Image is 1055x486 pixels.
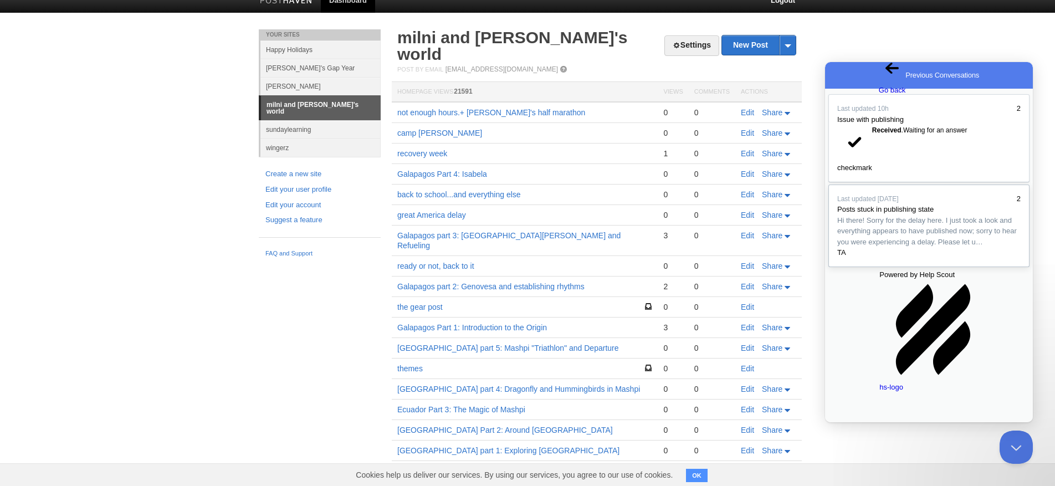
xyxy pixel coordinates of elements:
a: Edit [741,426,754,434]
span: Share [762,149,782,158]
div: 0 [663,405,683,415]
div: 0 [694,343,730,353]
div: 0 [694,302,730,312]
a: Galapagos part 3: [GEOGRAPHIC_DATA][PERSON_NAME] and Refueling [397,231,621,250]
span: Share [762,170,782,178]
div: 0 [694,108,730,117]
a: [GEOGRAPHIC_DATA] part 1: Exploring [GEOGRAPHIC_DATA] [397,446,619,455]
span: Powered by Help Scout [54,208,130,217]
a: Settings [664,35,719,56]
div: 0 [694,169,730,179]
span: Cookies help us deliver our services. By using our services, you agree to our use of cookies. [345,464,684,486]
div: TA [12,185,196,196]
a: Edit [741,446,754,455]
div: 3 [663,323,683,332]
a: [GEOGRAPHIC_DATA] Part 2: Around [GEOGRAPHIC_DATA] [397,426,613,434]
iframe: Help Scout Beacon - Close [1000,431,1033,464]
span: hs-logo [54,321,78,329]
div: 1 [663,149,683,158]
div: 0 [663,128,683,138]
section: Previous Conversations [3,32,204,205]
span: Last updated [DATE] [12,133,74,141]
a: FAQ and Support [265,249,374,259]
a: Last updated 10h2Issue with publishingReceived.Waiting for an answer [3,32,204,120]
div: 0 [663,261,683,271]
div: 0 [694,128,730,138]
div: 0 [694,190,730,199]
span: Previous Conversations [80,8,154,19]
span: Last updated 10h [12,43,64,50]
span: hs-logo [54,310,153,330]
span: . Waiting for an answer [47,64,142,72]
span: Posts stuck in publishing state [12,143,109,151]
div: 0 [694,405,730,415]
button: OK [686,469,708,482]
a: Create a new site [265,168,374,180]
a: Edit [741,129,754,137]
a: Edit [741,364,754,373]
a: themes [397,364,423,373]
a: recovery week [397,149,447,158]
div: 0 [694,210,730,220]
span: checkmark [12,101,47,110]
span: Hi there! Sorry for the delay here. I just took a look and everything appears to have published n... [12,154,192,184]
th: Actions [735,82,802,103]
a: Edit [741,211,754,219]
div: 0 [663,108,683,117]
span: Issue with publishing [12,53,79,62]
span: Share [762,129,782,137]
a: [PERSON_NAME] [260,77,381,95]
a: Edit [741,323,754,332]
th: Comments [689,82,735,103]
div: 0 [694,149,730,158]
a: Edit [741,405,754,414]
a: [PERSON_NAME]'s Gap Year [260,59,381,77]
a: Edit [741,303,754,311]
div: 0 [663,364,683,374]
a: Edit [741,385,754,393]
div: 0 [663,446,683,456]
div: 0 [694,261,730,271]
li: Your Sites [259,29,381,40]
div: 0 [694,282,730,291]
span: Share [762,385,782,393]
a: Edit [741,149,754,158]
a: camp [PERSON_NAME] [397,129,482,137]
a: milni and [PERSON_NAME]'s world [397,28,628,63]
th: Views [658,82,688,103]
a: Last updated [DATE]2Posts stuck in publishing stateHi there! Sorry for the delay here. I just too... [3,122,204,205]
a: great America delay [397,211,466,219]
div: 0 [663,210,683,220]
div: 0 [663,169,683,179]
span: 21591 [454,88,472,95]
span: Share [762,231,782,240]
div: 0 [694,231,730,241]
a: Edit [741,108,754,117]
div: 3 [663,231,683,241]
a: Galapagos Part 4: Isabela [397,170,487,178]
span: Share [762,262,782,270]
span: Share [762,190,782,199]
div: 0 [694,384,730,394]
a: Edit [741,231,754,240]
a: Suggest a feature [265,214,374,226]
a: Galapagos Part 1: Introduction to the Origin [397,323,547,332]
a: Edit [741,190,754,199]
a: Ecuador Part 3: The Magic of Mashpi [397,405,525,414]
a: back to school...and everything else [397,190,521,199]
div: 0 [663,302,683,312]
a: Edit [741,170,754,178]
div: 2 [663,282,683,291]
span: Share [762,108,782,117]
a: Edit your account [265,199,374,211]
div: 2 [192,131,196,142]
span: Share [762,211,782,219]
span: Go back [54,13,80,33]
span: Share [762,405,782,414]
div: 0 [694,364,730,374]
div: 0 [663,343,683,353]
div: 0 [694,425,730,435]
span: Share [762,426,782,434]
a: Happy Holidays [260,40,381,59]
span: checkmark [12,91,47,110]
